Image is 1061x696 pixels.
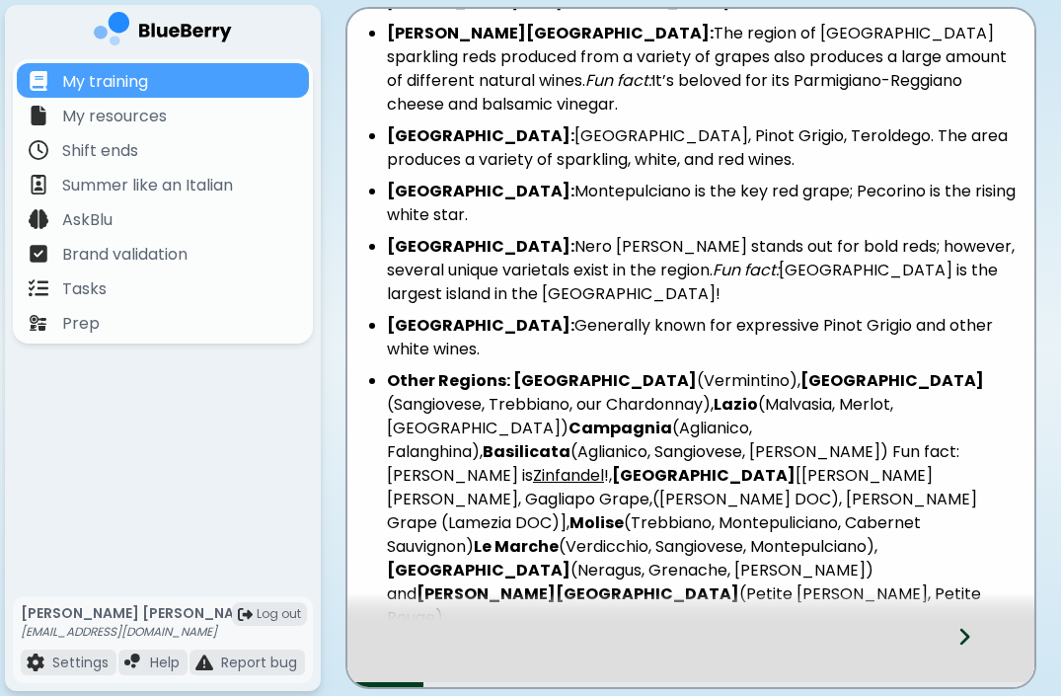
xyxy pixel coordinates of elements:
p: AskBlu [62,208,113,232]
strong: [GEOGRAPHIC_DATA]: [387,235,574,258]
img: file icon [29,71,48,91]
p: Shift ends [62,139,138,163]
img: file icon [195,654,213,671]
img: file icon [29,175,48,194]
img: file icon [124,654,142,671]
img: file icon [29,278,48,298]
img: file icon [29,106,48,125]
strong: [GEOGRAPHIC_DATA]: [387,180,574,202]
p: My training [62,70,148,94]
span: Zinfandel [533,464,604,487]
strong: [GEOGRAPHIC_DATA]: [387,314,574,337]
img: file icon [27,654,44,671]
strong: [GEOGRAPHIC_DATA] [387,559,570,581]
strong: [GEOGRAPHIC_DATA]: [387,124,574,147]
img: file icon [29,244,48,264]
li: The region of [GEOGRAPHIC_DATA] sparkling reds produced from a variety of grapes also produces a ... [387,22,1019,116]
em: Fun fact: [585,69,651,92]
strong: Molise [569,511,624,534]
img: company logo [94,12,232,52]
p: Help [150,654,180,671]
img: file icon [29,209,48,229]
strong: [PERSON_NAME][GEOGRAPHIC_DATA]: [387,22,714,44]
img: logout [238,607,253,622]
li: (Vermintino), (Sangiovese, Trebbiano, our Chardonnay), (Malvasia, Merlot, [GEOGRAPHIC_DATA]) (Agl... [387,369,1019,630]
strong: Campagnia [568,417,672,439]
p: Tasks [62,277,107,301]
strong: [GEOGRAPHIC_DATA] [612,464,796,487]
p: My resources [62,105,167,128]
em: Fun fact: [713,259,779,281]
p: Settings [52,654,109,671]
strong: [GEOGRAPHIC_DATA] [800,369,984,392]
strong: Le Marche [474,535,559,558]
img: file icon [29,140,48,160]
p: Summer like an Italian [62,174,233,197]
strong: [PERSON_NAME][GEOGRAPHIC_DATA] [417,582,739,605]
p: [EMAIL_ADDRESS][DOMAIN_NAME] [21,624,261,640]
strong: Lazio [714,393,758,416]
li: Montepulciano is the key red grape; Pecorino is the rising white star. [387,180,1019,227]
strong: Basilicata [483,440,570,463]
span: Log out [257,606,301,622]
img: file icon [29,313,48,333]
li: Generally known for expressive Pinot Grigio and other white wines. [387,314,1019,361]
strong: Other Regions: [GEOGRAPHIC_DATA] [387,369,697,392]
p: Report bug [221,654,297,671]
p: Brand validation [62,243,188,267]
li: Nero [PERSON_NAME] stands out for bold reds; however, several unique varietals exist in the regio... [387,235,1019,306]
p: Prep [62,312,100,336]
p: [PERSON_NAME] [PERSON_NAME] [21,604,261,622]
li: [GEOGRAPHIC_DATA], Pinot Grigio, Teroldego. The area produces a variety of sparkling, white, and ... [387,124,1019,172]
